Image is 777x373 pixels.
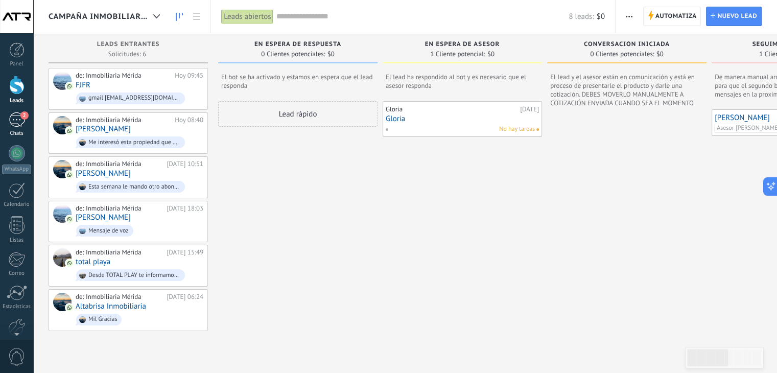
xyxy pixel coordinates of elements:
[499,125,535,134] span: No hay tareas
[2,201,32,208] div: Calendario
[76,116,171,124] div: de: Inmobiliaria Mérida
[66,260,73,267] img: com.amocrm.amocrmwa.svg
[175,72,203,80] div: Hoy 09:45
[622,7,637,26] button: Más
[430,51,485,57] span: 1 Cliente potencial:
[386,73,539,90] span: El lead ha respondido al bot y es necesario que el asesor responda
[643,7,701,26] a: Automatiza
[66,216,73,223] img: com.amocrm.amocrmwa.svg
[53,116,72,134] div: Robert Barreto
[386,105,517,113] div: Gloria
[76,72,171,80] div: de: Inmobiliaria Mérida
[76,125,131,133] a: [PERSON_NAME]
[2,61,32,67] div: Panel
[53,160,72,178] div: Jose Bernardo
[76,302,146,311] a: Altabrisa Inmobiliaria
[655,7,697,26] span: Automatiza
[53,248,72,267] div: total playa
[386,114,539,123] a: Gloria
[2,270,32,277] div: Correo
[53,293,72,311] div: Altabrisa Inmobiliaria
[261,51,325,57] span: 0 Clientes potenciales:
[2,237,32,244] div: Listas
[175,116,203,124] div: Hoy 08:40
[327,51,335,57] span: $0
[49,12,149,21] span: CAMPAÑA INMOBILIARIA
[584,41,670,48] span: CONVERSACIÓN INICIADA
[88,316,117,323] div: Mil Gracias
[425,41,500,48] span: EN ESPERA DE ASESOR
[97,41,160,48] span: Leads Entrantes
[66,171,73,178] img: com.amocrm.amocrmwa.svg
[20,111,29,120] span: 2
[53,204,72,223] div: Carlos
[221,9,273,24] div: Leads abiertos
[88,227,129,235] div: Mensaje de voz
[108,51,146,57] span: Solicitudes: 6
[218,101,378,127] div: Lead rápido
[550,73,703,107] span: El lead y el asesor están en comunicación y está en proceso de presentarle el producto y darle un...
[590,51,654,57] span: 0 Clientes potenciales:
[66,83,73,90] img: com.amocrm.amocrmwa.svg
[597,12,605,21] span: $0
[2,98,32,104] div: Leads
[76,81,90,89] a: FJFR
[487,51,495,57] span: $0
[2,130,32,137] div: Chats
[552,41,701,50] div: CONVERSACIÓN INICIADA
[66,304,73,311] img: com.amocrm.amocrmwa.svg
[167,293,203,301] div: [DATE] 06:24
[76,169,131,178] a: [PERSON_NAME]
[167,204,203,213] div: [DATE] 18:03
[88,272,180,279] div: Desde TOTAL PLAY te informamos que tu cuenta tiene un saldo pendiente y podemos bajarlo hasta un ...
[2,165,31,174] div: WhatsApp
[53,72,72,90] div: FJFR
[88,139,180,146] div: Me interesó esta propiedad que vi en su página web
[717,7,757,26] span: Nuevo lead
[2,304,32,310] div: Estadísticas
[76,213,131,222] a: [PERSON_NAME]
[171,7,188,27] a: Leads
[54,41,203,50] div: Leads Entrantes
[536,128,539,131] span: No hay nada asignado
[221,73,374,90] span: El bot se ha activado y estamos en espera que el lead responda
[66,127,73,134] img: com.amocrm.amocrmwa.svg
[188,7,205,27] a: Lista
[76,204,163,213] div: de: Inmobiliaria Mérida
[76,248,163,257] div: de: Inmobiliaria Mérida
[167,160,203,168] div: [DATE] 10:51
[223,41,372,50] div: EN ESPERA DE RESPUESTA
[656,51,664,57] span: $0
[88,183,180,191] div: Esta semana le mando otro abono fuerte
[388,41,537,50] div: EN ESPERA DE ASESOR
[254,41,341,48] span: EN ESPERA DE RESPUESTA
[706,7,762,26] a: Nuevo lead
[76,258,110,266] a: total playa
[569,12,594,21] span: 8 leads:
[167,248,203,257] div: [DATE] 15:49
[520,105,539,113] div: [DATE]
[76,160,163,168] div: de: Inmobiliaria Mérida
[88,95,180,102] div: gmail [EMAIL_ADDRESS][DOMAIN_NAME] V3NT2025art1 [EMAIL_ADDRESS][DOMAIN_NAME] 9991783994
[76,293,163,301] div: de: Inmobiliaria Mérida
